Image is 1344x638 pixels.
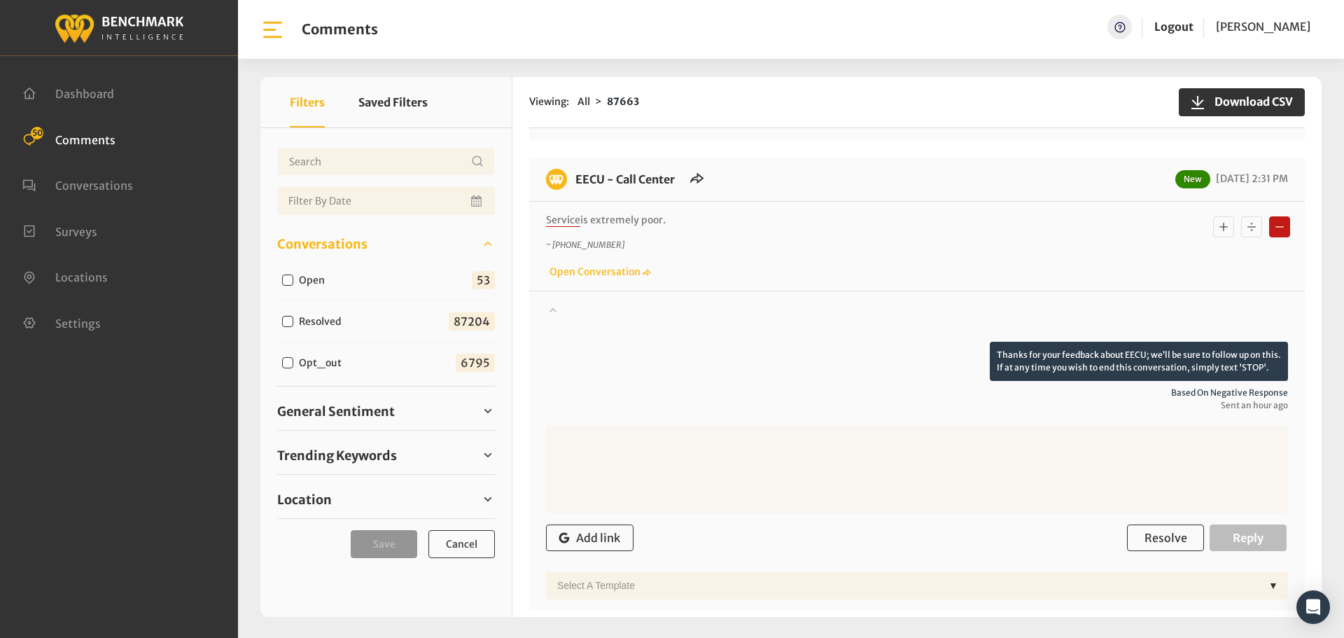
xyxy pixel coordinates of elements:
[277,402,395,421] span: General Sentiment
[277,445,495,466] a: Trending Keywords
[294,273,336,288] label: Open
[302,21,378,38] h1: Comments
[468,187,486,215] button: Open Calendar
[546,399,1288,412] span: Sent an hour ago
[31,127,43,139] span: 50
[1210,213,1294,241] div: Basic example
[1216,15,1310,39] a: [PERSON_NAME]
[277,489,495,510] a: Location
[277,235,367,254] span: Conversations
[22,269,108,283] a: Locations
[22,177,133,191] a: Conversations
[472,271,495,289] span: 53
[358,77,428,127] button: Saved Filters
[1206,93,1293,110] span: Download CSV
[282,316,293,327] input: Resolved
[55,316,101,330] span: Settings
[22,315,101,329] a: Settings
[277,446,397,465] span: Trending Keywords
[529,95,569,109] span: Viewing:
[575,172,675,186] a: EECU - Call Center
[55,224,97,238] span: Surveys
[54,11,184,45] img: benchmark
[294,356,353,370] label: Opt_out
[546,213,1102,228] p: is extremely poor.
[1154,15,1193,39] a: Logout
[277,401,495,422] a: General Sentiment
[577,95,590,108] span: All
[294,314,353,329] label: Resolved
[22,85,114,99] a: Dashboard
[282,275,293,286] input: Open
[1263,571,1284,599] div: ▼
[1154,20,1193,34] a: Logout
[546,240,624,250] i: ~ [PHONE_NUMBER]
[55,87,114,101] span: Dashboard
[546,525,633,551] button: Add link
[546,214,580,227] span: Service
[1179,88,1305,116] button: Download CSV
[456,354,495,372] span: 6795
[428,530,495,558] button: Cancel
[22,223,97,237] a: Surveys
[55,132,115,146] span: Comments
[1212,172,1288,185] span: [DATE] 2:31 PM
[546,169,567,190] img: benchmark
[990,342,1288,381] p: Thanks for your feedback about EECU; we’ll be sure to follow up on this. If at any time you wish ...
[55,270,108,284] span: Locations
[546,265,651,278] a: Open Conversation
[282,357,293,368] input: Opt_out
[277,187,495,215] input: Date range input field
[277,233,495,254] a: Conversations
[290,77,325,127] button: Filters
[277,148,495,176] input: Username
[1175,170,1210,188] span: New
[1144,531,1187,545] span: Resolve
[55,179,133,193] span: Conversations
[277,490,332,509] span: Location
[260,18,285,42] img: bar
[550,571,1263,599] div: Select a Template
[449,312,495,331] span: 87204
[1296,590,1330,624] div: Open Intercom Messenger
[607,95,639,108] strong: 87663
[546,387,1288,399] span: Based on negative response
[1216,20,1310,34] span: [PERSON_NAME]
[567,169,683,190] h6: EECU - Call Center
[1127,525,1204,551] button: Resolve
[22,132,115,146] a: Comments 50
